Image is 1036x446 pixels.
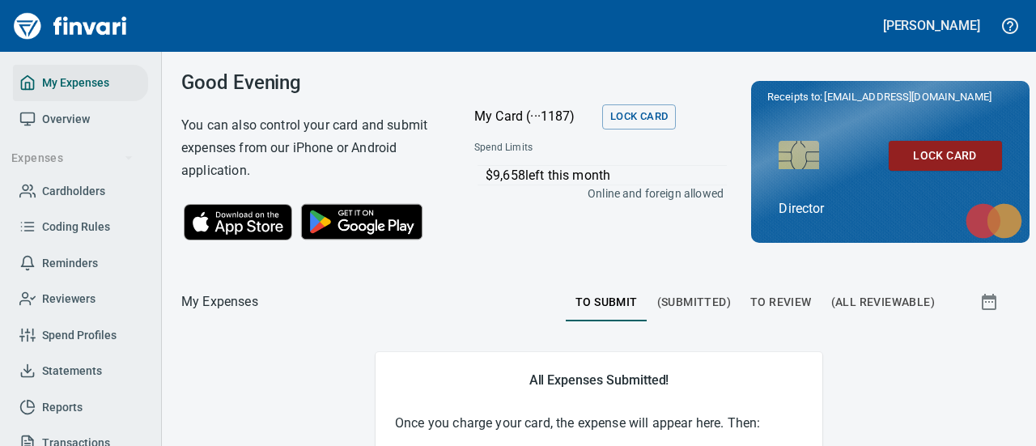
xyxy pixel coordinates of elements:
[13,101,148,138] a: Overview
[181,71,434,94] h3: Good Evening
[602,104,676,130] button: Lock Card
[395,414,803,433] p: Once you charge your card, the expense will appear here. Then:
[42,181,105,202] span: Cardholders
[610,108,668,126] span: Lock Card
[5,143,140,173] button: Expenses
[42,109,90,130] span: Overview
[831,292,935,312] span: (All Reviewable)
[181,292,258,312] p: My Expenses
[13,281,148,317] a: Reviewers
[11,148,134,168] span: Expenses
[822,89,992,104] span: [EMAIL_ADDRESS][DOMAIN_NAME]
[889,141,1002,171] button: Lock Card
[902,146,989,166] span: Lock Card
[957,195,1030,247] img: mastercard.svg
[474,107,596,126] p: My Card (···1187)
[42,253,98,274] span: Reminders
[486,166,727,185] p: $9,658 left this month
[42,73,109,93] span: My Expenses
[13,317,148,354] a: Spend Profiles
[461,185,724,202] p: Online and foreign allowed
[474,140,626,156] span: Spend Limits
[767,89,1013,105] p: Receipts to:
[13,245,148,282] a: Reminders
[13,173,148,210] a: Cardholders
[42,397,83,418] span: Reports
[181,292,258,312] nav: breadcrumb
[292,195,431,248] img: Get it on Google Play
[13,353,148,389] a: Statements
[42,361,102,381] span: Statements
[965,282,1017,321] button: Show transactions within a particular date range
[750,292,812,312] span: To Review
[657,292,731,312] span: (Submitted)
[184,204,292,240] img: Download on the App Store
[13,389,148,426] a: Reports
[779,199,1001,219] p: Director
[42,217,110,237] span: Coding Rules
[42,289,96,309] span: Reviewers
[883,17,980,34] h5: [PERSON_NAME]
[575,292,638,312] span: To Submit
[13,209,148,245] a: Coding Rules
[395,372,803,389] h5: All Expenses Submitted!
[13,65,148,101] a: My Expenses
[181,114,434,182] h6: You can also control your card and submit expenses from our iPhone or Android application.
[42,325,117,346] span: Spend Profiles
[10,6,131,45] img: Finvari
[879,13,984,38] button: [PERSON_NAME]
